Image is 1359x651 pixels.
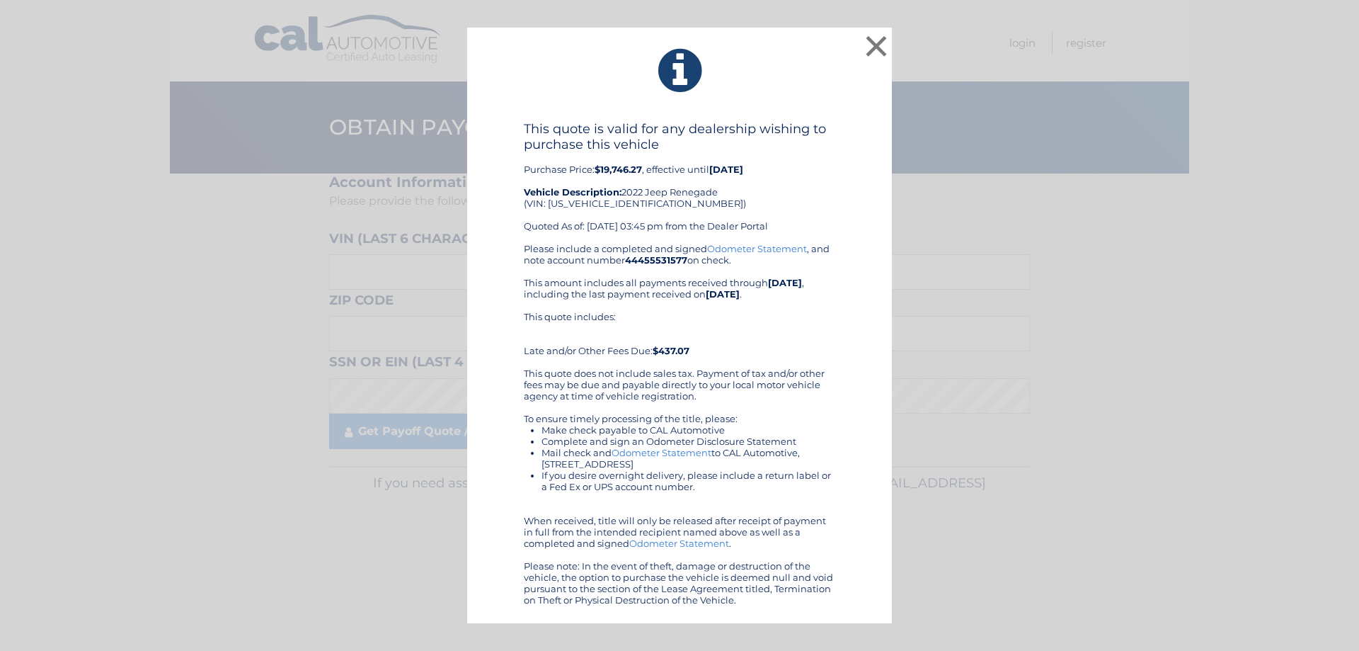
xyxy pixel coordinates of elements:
[709,164,743,175] b: [DATE]
[629,538,729,549] a: Odometer Statement
[541,436,835,447] li: Complete and sign an Odometer Disclosure Statement
[541,470,835,492] li: If you desire overnight delivery, please include a return label or a Fed Ex or UPS account number.
[706,288,740,300] b: [DATE]
[595,164,642,175] b: $19,746.27
[524,311,835,356] div: This quote includes: Late and/or Other Fees Due:
[768,277,802,288] b: [DATE]
[707,243,807,254] a: Odometer Statement
[524,121,835,243] div: Purchase Price: , effective until 2022 Jeep Renegade (VIN: [US_VEHICLE_IDENTIFICATION_NUMBER]) Qu...
[653,345,689,356] b: $437.07
[541,424,835,436] li: Make check payable to CAL Automotive
[625,254,687,266] b: 44455531577
[612,447,711,458] a: Odometer Statement
[862,32,890,60] button: ×
[524,243,835,606] div: Please include a completed and signed , and note account number on check. This amount includes al...
[541,447,835,470] li: Mail check and to CAL Automotive, [STREET_ADDRESS]
[524,121,835,152] h4: This quote is valid for any dealership wishing to purchase this vehicle
[524,186,621,198] strong: Vehicle Description:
